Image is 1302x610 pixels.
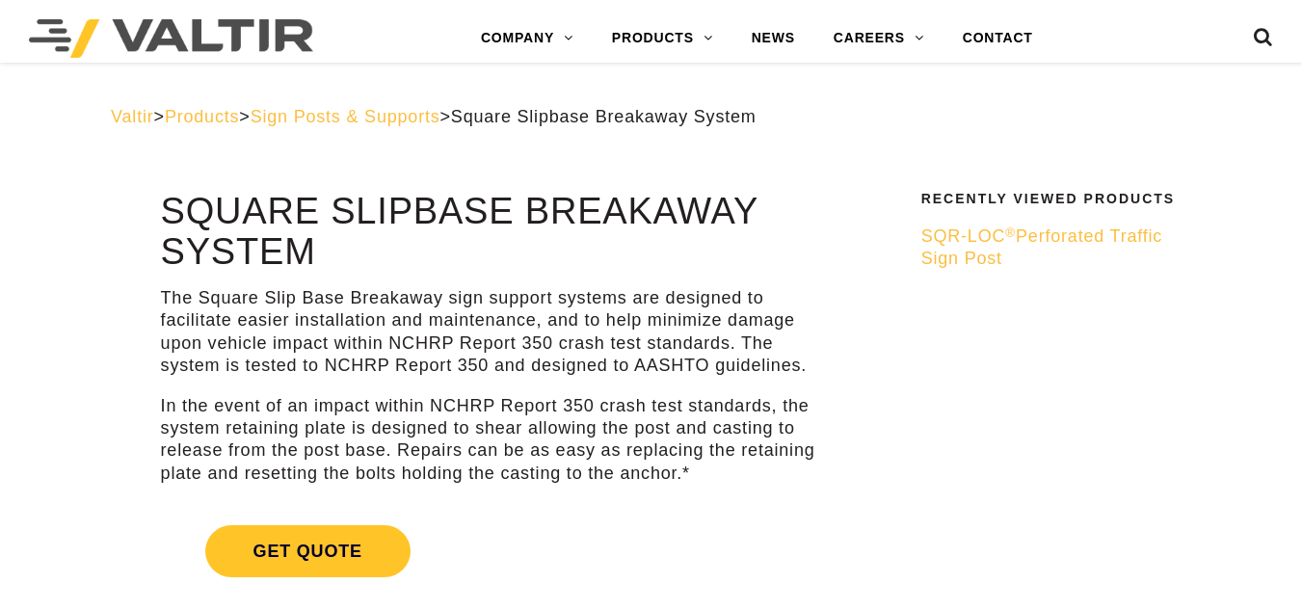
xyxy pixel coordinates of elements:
[814,19,943,58] a: CAREERS
[205,525,411,577] span: Get Quote
[921,225,1180,271] a: SQR-LOC®Perforated Traffic Sign Post
[943,19,1052,58] a: CONTACT
[451,107,757,126] span: Square Slipbase Breakaway System
[921,192,1180,206] h2: Recently Viewed Products
[593,19,732,58] a: PRODUCTS
[251,107,440,126] a: Sign Posts & Supports
[462,19,593,58] a: COMPANY
[161,192,816,273] h1: Square Slipbase Breakaway System
[165,107,239,126] a: Products
[161,395,816,486] p: In the event of an impact within NCHRP Report 350 crash test standards, the system retaining plat...
[921,226,1163,268] span: SQR-LOC Perforated Traffic Sign Post
[29,19,313,58] img: Valtir
[111,106,1191,128] div: > > >
[161,502,816,600] a: Get Quote
[1005,225,1016,240] sup: ®
[732,19,814,58] a: NEWS
[111,107,153,126] a: Valtir
[161,287,816,378] p: The Square Slip Base Breakaway sign support systems are designed to facilitate easier installatio...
